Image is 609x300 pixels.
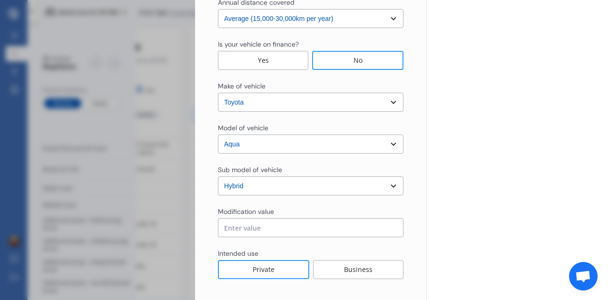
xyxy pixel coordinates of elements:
div: Model of vehicle [218,123,268,133]
a: Open chat [569,262,598,290]
div: Yes [218,51,308,70]
div: Make of vehicle [218,81,265,91]
div: Modification value [218,207,274,216]
div: No [312,51,403,70]
div: Sub model of vehicle [218,165,282,174]
div: Business [313,260,403,279]
div: Private [218,260,309,279]
div: Is your vehicle on finance? [218,39,299,49]
div: Intended use [218,249,258,258]
input: Enter value [218,218,403,237]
